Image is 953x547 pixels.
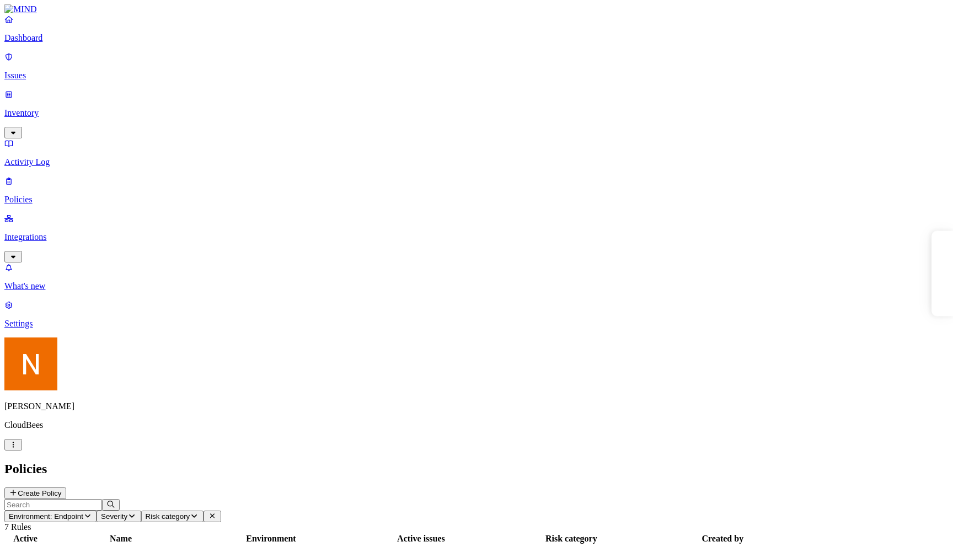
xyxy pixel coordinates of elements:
a: Inventory [4,89,949,137]
div: Name [47,534,195,544]
h2: Policies [4,462,949,476]
p: Policies [4,195,949,205]
a: Dashboard [4,14,949,43]
p: Activity Log [4,157,949,167]
a: What's new [4,262,949,291]
p: Settings [4,319,949,329]
a: Settings [4,300,949,329]
a: Policies [4,176,949,205]
div: Risk category [497,534,646,544]
p: What's new [4,281,949,291]
div: Active [6,534,45,544]
span: Severity [101,512,127,521]
p: [PERSON_NAME] [4,401,949,411]
span: 7 Rules [4,522,31,532]
div: Created by [648,534,797,544]
div: Environment [197,534,345,544]
a: MIND [4,4,949,14]
span: Risk category [146,512,190,521]
p: CloudBees [4,420,949,430]
p: Dashboard [4,33,949,43]
img: Nitai Mishary [4,337,57,390]
a: Integrations [4,213,949,261]
button: Create Policy [4,487,66,499]
div: Active issues [347,534,495,544]
img: MIND [4,4,37,14]
p: Issues [4,71,949,81]
a: Issues [4,52,949,81]
p: Inventory [4,108,949,118]
a: Activity Log [4,138,949,167]
input: Search [4,499,102,511]
p: Integrations [4,232,949,242]
span: Environment: Endpoint [9,512,83,521]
